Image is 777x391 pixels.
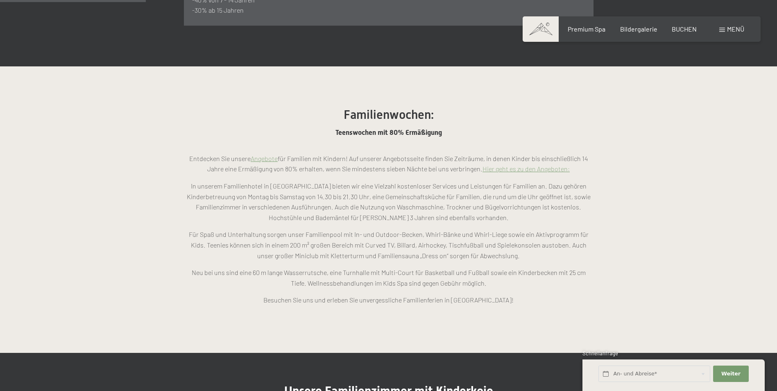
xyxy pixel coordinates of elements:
[184,181,594,223] p: In unserem Familienhotel in [GEOGRAPHIC_DATA] bieten wir eine Vielzahl kostenloser Services und L...
[251,155,278,162] a: Angebote
[335,128,442,136] span: Teenswochen mit 80% Ermäßigung
[727,25,744,33] span: Menü
[672,25,697,33] a: BUCHEN
[483,165,570,173] a: Hier geht es zu den Angeboten:
[713,366,748,382] button: Weiter
[620,25,657,33] a: Bildergalerie
[721,370,741,377] span: Weiter
[568,25,605,33] a: Premium Spa
[184,229,594,261] p: Für Spaß und Unterhaltung sorgen unser Familienpool mit In- und Outdoor-Becken, Whirl-Bänke und W...
[184,267,594,288] p: Neu bei uns sind eine 60 m lange Wasserrutsche, eine Turnhalle mit Multi-Court für Basketball und...
[184,153,594,174] p: Entdecken Sie unsere für Familien mit Kindern! Auf unserer Angebotsseite finden Sie Zeiträume, in...
[344,107,434,122] span: Familienwochen:
[582,350,618,357] span: Schnellanfrage
[184,295,594,305] p: Besuchen Sie uns und erleben Sie unvergessliche Familienferien in [GEOGRAPHIC_DATA]!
